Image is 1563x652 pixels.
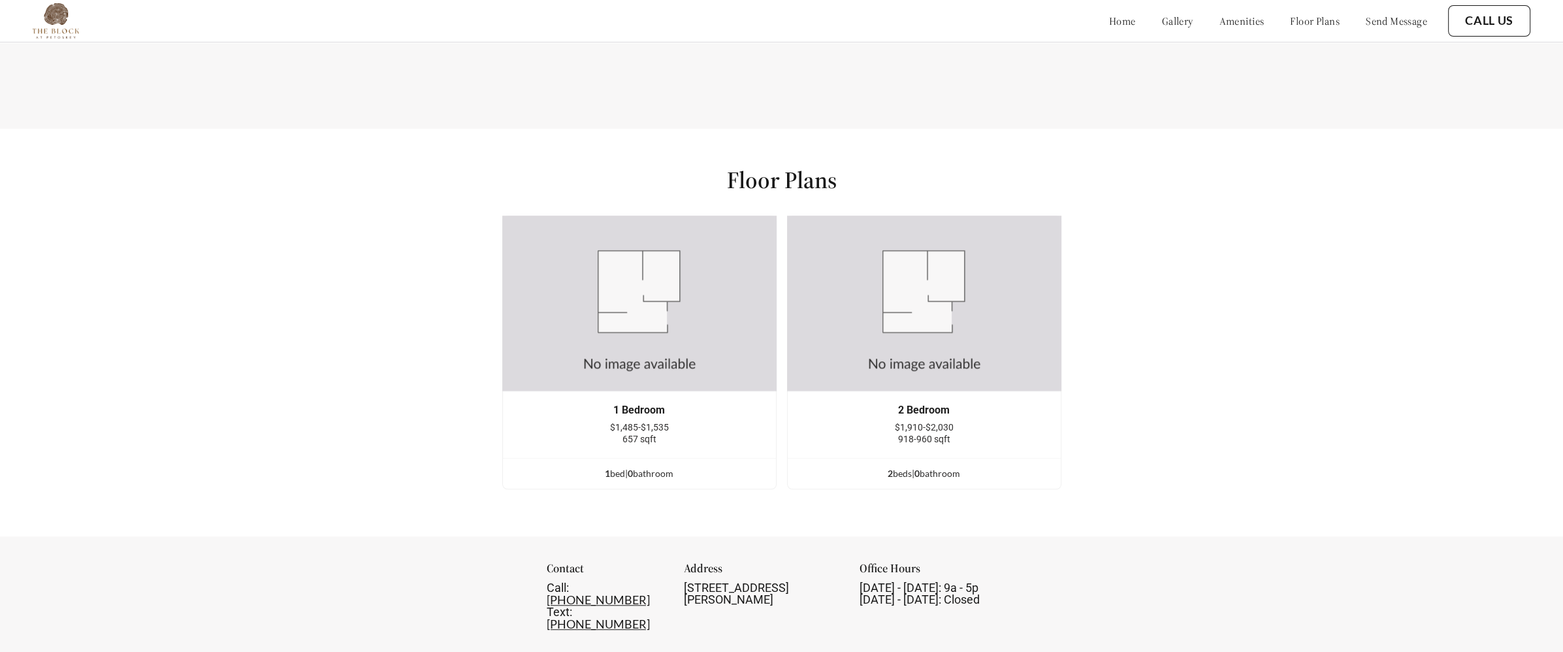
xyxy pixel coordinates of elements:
div: Office Hours [860,562,1016,582]
span: $1,485-$1,535 [610,422,669,432]
a: floor plans [1290,14,1340,27]
a: gallery [1162,14,1193,27]
span: 1 [605,468,610,479]
a: home [1109,14,1136,27]
span: 657 sqft [622,434,656,444]
a: amenities [1219,14,1265,27]
span: Text: [547,605,572,619]
span: Call: [547,581,569,595]
img: Company logo [33,3,79,39]
div: Contact [547,562,664,582]
span: [DATE] - [DATE]: Closed [860,593,980,606]
a: [PHONE_NUMBER] [547,593,650,607]
img: example [502,216,777,391]
span: 0 [628,468,633,479]
div: [DATE] - [DATE]: 9a - 5p [860,582,1016,606]
div: Address [684,562,841,582]
a: Call Us [1465,14,1513,28]
span: 918-960 sqft [898,434,950,444]
a: send message [1366,14,1427,27]
div: bed s | bathroom [788,466,1061,481]
div: [STREET_ADDRESS][PERSON_NAME] [684,582,841,606]
span: 0 [914,468,920,479]
div: 2 Bedroom [807,404,1041,416]
span: $1,910-$2,030 [895,422,954,432]
span: 2 [888,468,893,479]
h1: Floor Plans [727,165,837,195]
div: 1 Bedroom [523,404,756,416]
div: bed | bathroom [503,466,776,481]
a: [PHONE_NUMBER] [547,617,650,631]
button: Call Us [1448,5,1530,37]
img: example [787,216,1061,391]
